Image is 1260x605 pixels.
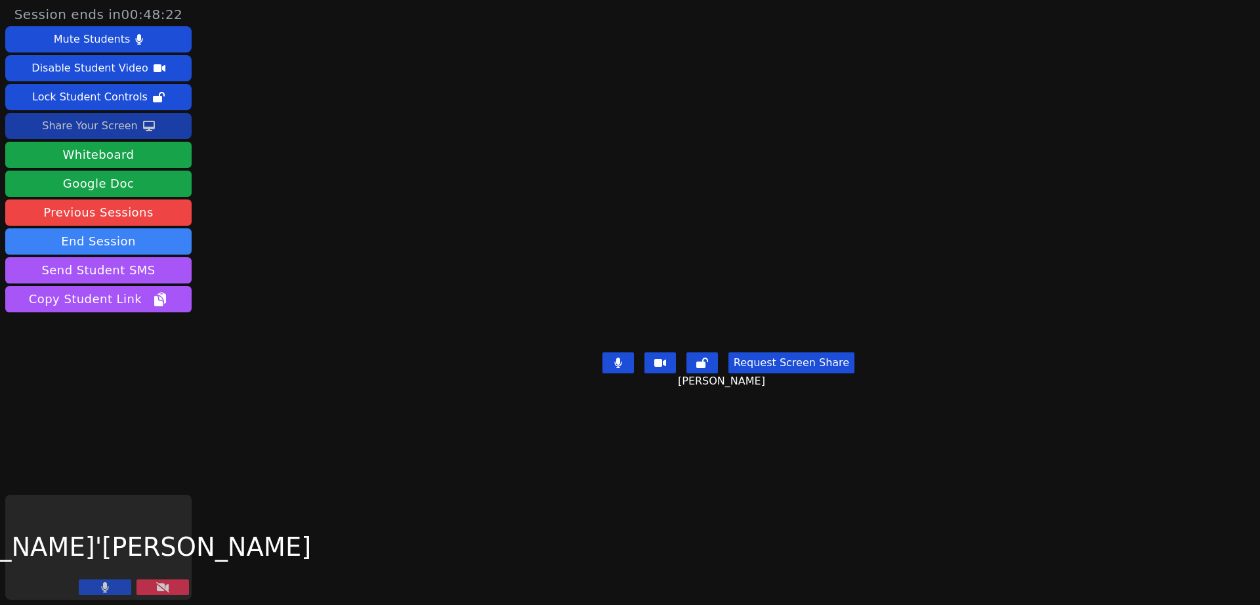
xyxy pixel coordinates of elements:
[5,55,192,81] button: Disable Student Video
[5,26,192,52] button: Mute Students
[5,142,192,168] button: Whiteboard
[32,87,148,108] div: Lock Student Controls
[31,58,148,79] div: Disable Student Video
[5,113,192,139] button: Share Your Screen
[54,29,130,50] div: Mute Students
[5,171,192,197] a: Google Doc
[42,115,138,136] div: Share Your Screen
[5,84,192,110] button: Lock Student Controls
[29,290,168,308] span: Copy Student Link
[14,5,183,24] span: Session ends in
[678,373,768,389] span: [PERSON_NAME]
[5,286,192,312] button: Copy Student Link
[5,257,192,283] button: Send Student SMS
[121,7,183,22] time: 00:48:22
[5,495,192,600] div: [PERSON_NAME]'[PERSON_NAME]
[728,352,854,373] button: Request Screen Share
[5,228,192,255] button: End Session
[5,199,192,226] a: Previous Sessions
